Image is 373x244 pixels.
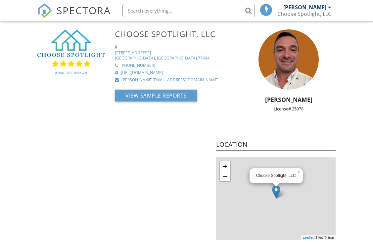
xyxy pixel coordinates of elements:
[120,63,155,68] div: [PHONE_NUMBER]
[37,3,52,18] img: The Best Home Inspection Software - Spectora
[115,90,197,102] button: View Sample Reports
[37,29,105,57] img: Choose_Spotlight_Logo%5B1%5D.png
[115,63,234,68] a: [PHONE_NUMBER]
[216,140,336,151] h4: Location
[297,168,303,173] a: ×
[115,29,234,38] h3: Choose Spotlight, LLC
[283,4,326,11] div: [PERSON_NAME]
[238,106,340,111] div: License# 25978
[220,161,230,171] a: Zoom in
[121,70,163,76] div: [URL][DOMAIN_NAME]
[115,70,234,76] a: [URL][DOMAIN_NAME]
[258,29,319,90] img: seri.jpg
[57,3,111,17] span: SPECTORA
[238,96,340,103] h5: [PERSON_NAME]
[301,235,336,240] div: | Tiles © Esri
[115,56,210,61] div: [GEOGRAPHIC_DATA], [GEOGRAPHIC_DATA] 77494
[220,171,230,181] a: Zoom out
[115,77,234,83] a: [PERSON_NAME][EMAIL_ADDRESS][DOMAIN_NAME]
[121,77,218,83] div: [PERSON_NAME][EMAIL_ADDRESS][DOMAIN_NAME]
[55,67,87,78] a: (From 1071 reviews)
[303,235,314,239] a: Leaflet
[37,9,111,23] a: SPECTORA
[256,173,296,179] div: Choose Spotlight, LLC
[115,50,151,56] div: [STREET_ADDRESS]
[122,4,255,17] input: Search everything...
[115,45,234,61] a: [STREET_ADDRESS] [GEOGRAPHIC_DATA], [GEOGRAPHIC_DATA] 77494
[115,94,197,101] a: View Sample Reports
[277,11,331,17] div: Choose Spotlight, LLC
